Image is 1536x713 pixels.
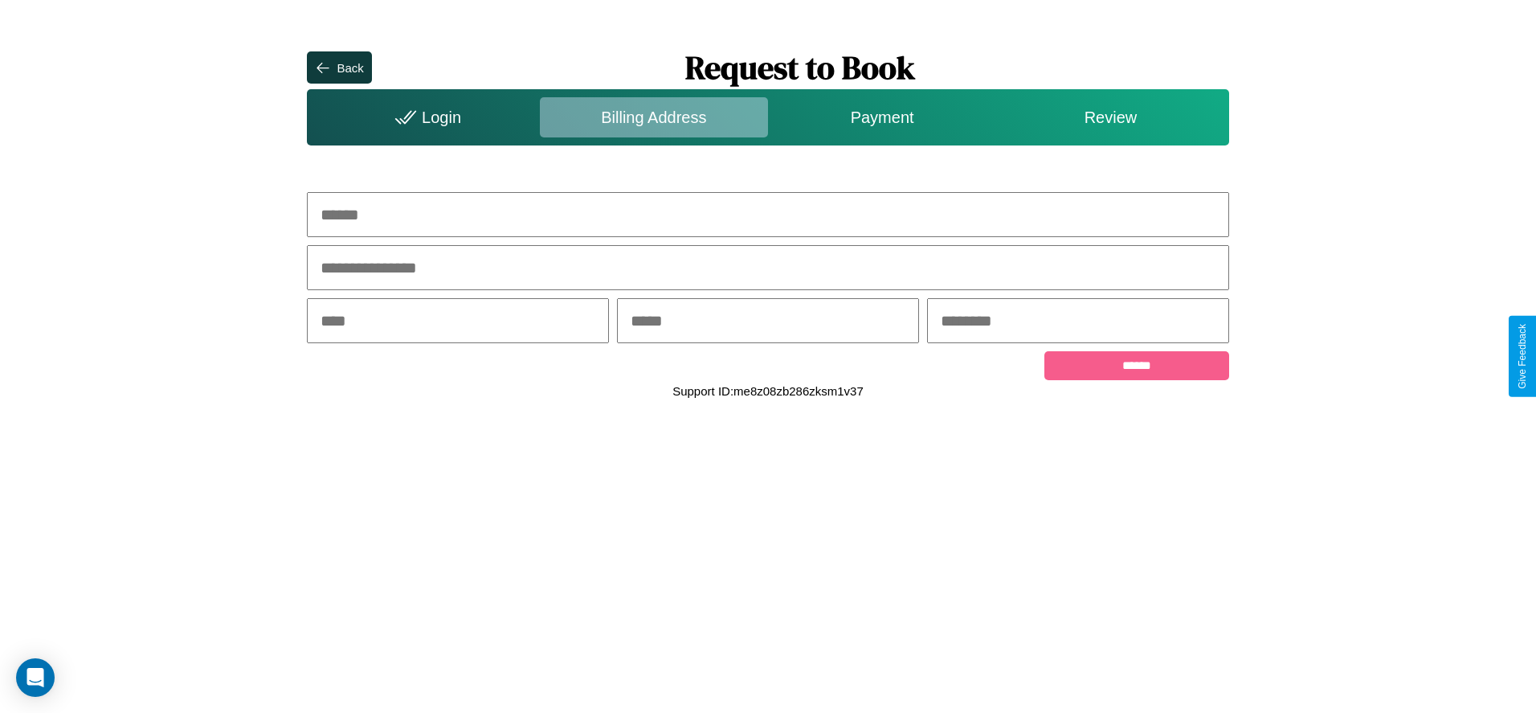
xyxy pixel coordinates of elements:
div: Payment [768,97,996,137]
div: Review [996,97,1224,137]
div: Login [311,97,539,137]
div: Billing Address [540,97,768,137]
button: Back [307,51,371,84]
h1: Request to Book [372,46,1229,89]
div: Give Feedback [1517,324,1528,389]
p: Support ID: me8z08zb286zksm1v37 [672,380,864,402]
div: Back [337,61,363,75]
div: Open Intercom Messenger [16,658,55,697]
